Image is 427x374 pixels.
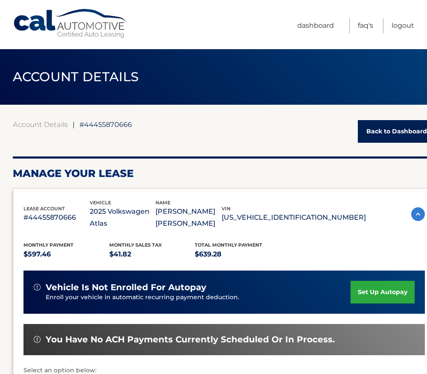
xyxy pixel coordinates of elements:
[23,242,73,248] span: Monthly Payment
[13,69,139,85] span: ACCOUNT DETAILS
[195,242,262,248] span: Total Monthly Payment
[195,248,281,260] p: $639.28
[155,206,222,230] p: [PERSON_NAME] [PERSON_NAME]
[90,200,111,206] span: vehicle
[13,120,68,129] a: Account Details
[155,200,170,206] span: name
[46,282,206,293] span: vehicle is not enrolled for autopay
[23,248,109,260] p: $597.46
[109,242,162,248] span: Monthly sales Tax
[34,336,41,343] img: alert-white.svg
[13,9,128,39] a: Cal Automotive
[392,18,414,33] a: Logout
[358,18,373,33] a: FAQ's
[46,334,335,345] span: You have no ACH payments currently scheduled or in process.
[79,120,132,129] span: #44455870666
[73,120,75,129] span: |
[109,248,195,260] p: $41.82
[411,207,425,221] img: accordion-active.svg
[23,206,65,212] span: lease account
[46,293,351,302] p: Enroll your vehicle in automatic recurring payment deduction.
[351,281,415,303] a: set up autopay
[222,206,231,212] span: vin
[222,212,366,224] p: [US_VEHICLE_IDENTIFICATION_NUMBER]
[34,284,41,291] img: alert-white.svg
[90,206,156,230] p: 2025 Volkswagen Atlas
[23,212,90,224] p: #44455870666
[297,18,334,33] a: Dashboard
